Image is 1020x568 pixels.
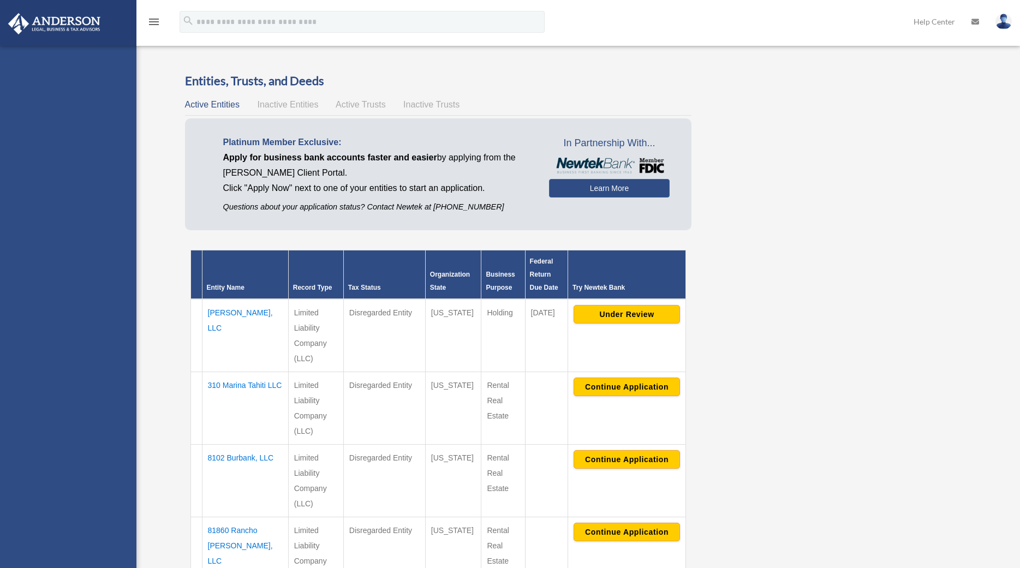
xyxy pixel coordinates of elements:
[425,372,481,445] td: [US_STATE]
[147,19,160,28] a: menu
[223,150,533,181] p: by applying from the [PERSON_NAME] Client Portal.
[574,523,680,541] button: Continue Application
[185,73,692,89] h3: Entities, Trusts, and Deeds
[525,250,568,300] th: Federal Return Due Date
[257,100,318,109] span: Inactive Entities
[574,450,680,469] button: Continue Application
[425,445,481,517] td: [US_STATE]
[223,200,533,214] p: Questions about your application status? Contact Newtek at [PHONE_NUMBER]
[182,15,194,27] i: search
[425,299,481,372] td: [US_STATE]
[481,372,525,445] td: Rental Real Estate
[336,100,386,109] span: Active Trusts
[549,179,670,198] a: Learn More
[202,250,288,300] th: Entity Name
[554,158,664,174] img: NewtekBankLogoSM.png
[425,250,481,300] th: Organization State
[574,305,680,324] button: Under Review
[202,445,288,517] td: 8102 Burbank, LLC
[572,281,681,294] div: Try Newtek Bank
[343,372,425,445] td: Disregarded Entity
[481,445,525,517] td: Rental Real Estate
[288,445,343,517] td: Limited Liability Company (LLC)
[343,299,425,372] td: Disregarded Entity
[525,299,568,372] td: [DATE]
[343,250,425,300] th: Tax Status
[288,250,343,300] th: Record Type
[223,181,533,196] p: Click "Apply Now" next to one of your entities to start an application.
[288,299,343,372] td: Limited Liability Company (LLC)
[202,372,288,445] td: 310 Marina Tahiti LLC
[574,378,680,396] button: Continue Application
[147,15,160,28] i: menu
[343,445,425,517] td: Disregarded Entity
[403,100,460,109] span: Inactive Trusts
[481,299,525,372] td: Holding
[202,299,288,372] td: [PERSON_NAME], LLC
[5,13,104,34] img: Anderson Advisors Platinum Portal
[995,14,1012,29] img: User Pic
[481,250,525,300] th: Business Purpose
[185,100,240,109] span: Active Entities
[288,372,343,445] td: Limited Liability Company (LLC)
[223,135,533,150] p: Platinum Member Exclusive:
[223,153,437,162] span: Apply for business bank accounts faster and easier
[549,135,670,152] span: In Partnership With...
